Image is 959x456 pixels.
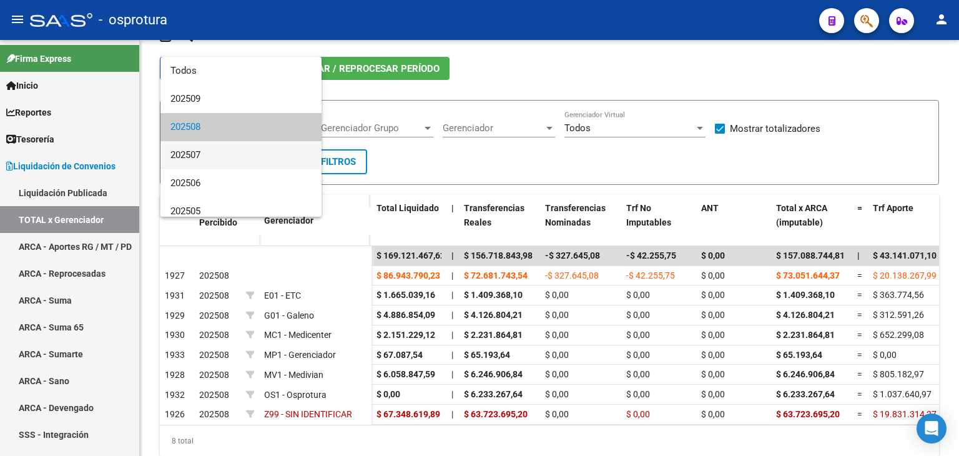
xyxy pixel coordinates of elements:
[170,85,312,113] span: 202509
[170,169,312,197] span: 202506
[917,414,947,444] div: Open Intercom Messenger
[170,141,312,169] span: 202507
[170,197,312,226] span: 202505
[170,57,312,85] span: Todos
[170,113,312,141] span: 202508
